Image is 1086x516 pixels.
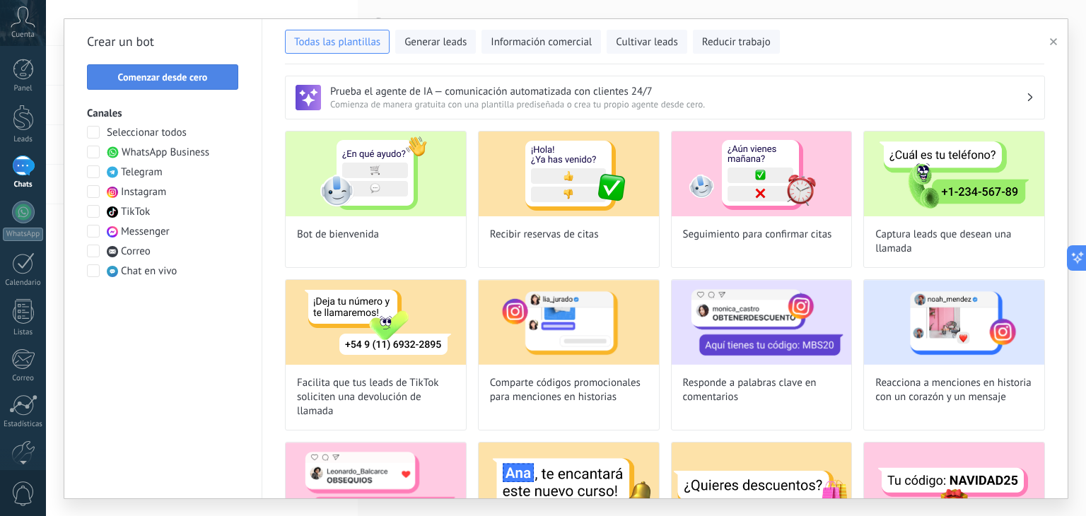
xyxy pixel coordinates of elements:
[121,264,177,278] span: Chat en vivo
[3,228,43,241] div: WhatsApp
[3,328,44,337] div: Listas
[607,30,687,54] button: Cultivar leads
[864,280,1044,365] img: Reacciona a menciones en historia con un corazón y un mensaje
[286,131,466,216] img: Bot de bienvenida
[11,30,35,40] span: Cuenta
[330,98,1026,110] span: Comienza de manera gratuita con una plantilla prediseñada o crea tu propio agente desde cero.
[285,30,390,54] button: Todas las plantillas
[3,180,44,189] div: Chats
[121,165,163,180] span: Telegram
[702,35,771,49] span: Reducir trabajo
[3,84,44,93] div: Panel
[87,30,239,53] h2: Crear un bot
[121,245,151,259] span: Correo
[3,420,44,429] div: Estadísticas
[481,30,601,54] button: Información comercial
[87,64,238,90] button: Comenzar desde cero
[875,376,1033,404] span: Reacciona a menciones en historia con un corazón y un mensaje
[330,85,1026,98] h3: Prueba el agente de IA — comunicación automatizada con clientes 24/7
[683,228,832,242] span: Seguimiento para confirmar citas
[122,146,209,160] span: WhatsApp Business
[616,35,677,49] span: Cultivar leads
[118,72,208,82] span: Comenzar desde cero
[490,376,648,404] span: Comparte códigos promocionales para menciones en historias
[297,376,455,418] span: Facilita que tus leads de TikTok soliciten una devolución de llamada
[479,131,659,216] img: Recibir reservas de citas
[404,35,467,49] span: Generar leads
[693,30,780,54] button: Reducir trabajo
[87,107,239,120] h3: Canales
[3,135,44,144] div: Leads
[672,131,852,216] img: Seguimiento para confirmar citas
[286,280,466,365] img: Facilita que tus leads de TikTok soliciten una devolución de llamada
[297,228,379,242] span: Bot de bienvenida
[490,228,599,242] span: Recibir reservas de citas
[3,278,44,288] div: Calendario
[3,374,44,383] div: Correo
[121,225,170,239] span: Messenger
[672,280,852,365] img: Responde a palabras clave en comentarios
[875,228,1033,256] span: Captura leads que desean una llamada
[683,376,841,404] span: Responde a palabras clave en comentarios
[395,30,476,54] button: Generar leads
[491,35,592,49] span: Información comercial
[121,205,150,219] span: TikTok
[121,185,166,199] span: Instagram
[479,280,659,365] img: Comparte códigos promocionales para menciones en historias
[107,126,187,140] span: Seleccionar todos
[294,35,380,49] span: Todas las plantillas
[864,131,1044,216] img: Captura leads que desean una llamada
